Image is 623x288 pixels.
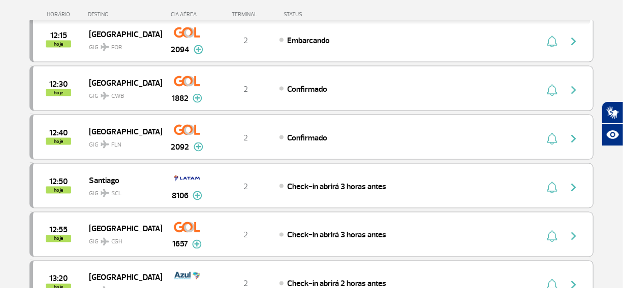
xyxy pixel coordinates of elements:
span: 2025-08-25 12:40:00 [49,129,68,136]
span: [GEOGRAPHIC_DATA] [89,222,154,235]
span: hoje [46,89,71,96]
img: destiny_airplane.svg [101,92,109,100]
img: seta-direita-painel-voo.svg [568,84,580,96]
img: seta-direita-painel-voo.svg [568,133,580,145]
img: seta-direita-painel-voo.svg [568,182,580,194]
span: hoje [46,41,71,48]
span: 2025-08-25 12:55:00 [49,227,68,234]
span: 1657 [172,238,188,250]
span: [GEOGRAPHIC_DATA] [89,271,154,284]
div: STATUS [278,11,361,18]
span: Check-in abrirá 3 horas antes [287,182,386,192]
span: 2 [243,182,248,192]
img: destiny_airplane.svg [101,238,109,246]
img: destiny_airplane.svg [101,189,109,197]
span: GIG [89,135,154,150]
div: HORÁRIO [33,11,88,18]
img: sino-painel-voo.svg [547,35,557,48]
img: mais-info-painel-voo.svg [192,240,202,249]
img: mais-info-painel-voo.svg [194,45,203,54]
span: 2 [243,133,248,143]
img: sino-painel-voo.svg [547,182,557,194]
span: 1882 [172,92,189,104]
img: destiny_airplane.svg [101,140,109,149]
span: hoje [46,235,71,242]
div: TERMINAL [212,11,278,18]
span: hoje [46,187,71,194]
img: sino-painel-voo.svg [547,133,557,145]
span: 2 [243,35,248,46]
span: SCL [111,189,121,198]
span: CGH [111,238,122,247]
span: Embarcando [287,35,330,46]
div: CIA AÉREA [162,11,212,18]
span: 2092 [171,141,190,153]
img: destiny_airplane.svg [101,43,109,51]
span: 2025-08-25 12:15:00 [50,32,67,39]
span: FOR [111,43,122,52]
span: GIG [89,232,154,247]
span: [GEOGRAPHIC_DATA] [89,125,154,138]
span: 2025-08-25 12:30:00 [49,81,68,88]
span: hoje [46,138,71,145]
span: FLN [111,140,121,150]
span: 2025-08-25 12:50:00 [49,178,68,185]
span: 2025-08-25 13:20:00 [49,275,68,282]
span: GIG [89,184,154,198]
img: seta-direita-painel-voo.svg [568,35,580,48]
span: Santiago [89,173,154,187]
img: sino-painel-voo.svg [547,230,557,242]
span: Confirmado [287,84,327,94]
img: mais-info-painel-voo.svg [193,94,202,103]
img: mais-info-painel-voo.svg [194,142,203,152]
div: Plugin de acessibilidade da Hand Talk. [602,101,623,146]
img: seta-direita-painel-voo.svg [568,230,580,242]
span: Check-in abrirá 3 horas antes [287,230,386,240]
span: 2 [243,84,248,94]
span: 2094 [171,44,190,56]
div: DESTINO [88,11,162,18]
img: sino-painel-voo.svg [547,84,557,96]
span: 2 [243,230,248,240]
button: Abrir recursos assistivos. [602,124,623,146]
span: GIG [89,86,154,101]
img: mais-info-painel-voo.svg [193,191,202,200]
span: 8106 [172,190,189,202]
span: Confirmado [287,133,327,143]
span: [GEOGRAPHIC_DATA] [89,76,154,89]
span: CWB [111,92,124,101]
button: Abrir tradutor de língua de sinais. [602,101,623,124]
span: GIG [89,38,154,52]
span: [GEOGRAPHIC_DATA] [89,27,154,41]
